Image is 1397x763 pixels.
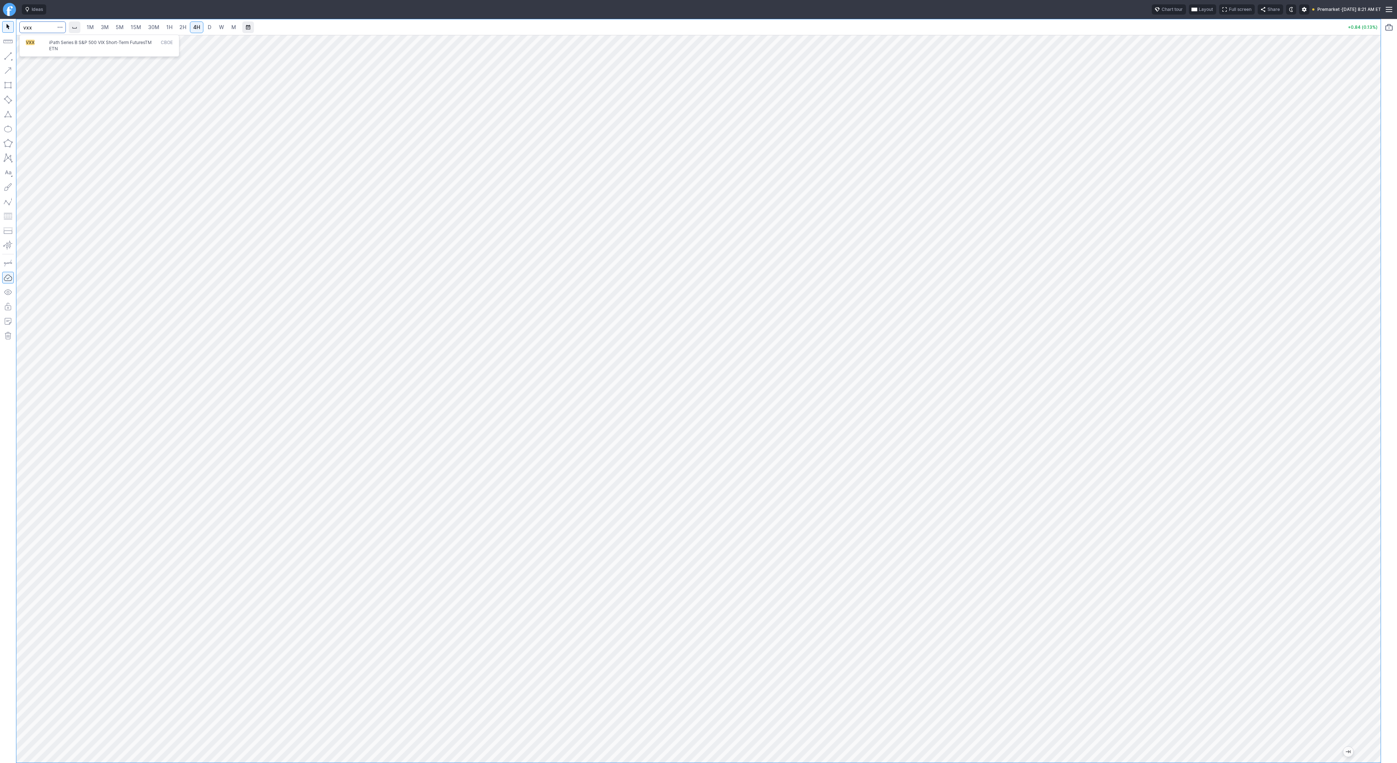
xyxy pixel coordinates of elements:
[2,152,14,164] button: XABCD
[1189,4,1216,15] button: Layout
[2,108,14,120] button: Triangle
[2,286,14,298] button: Hide drawings
[163,21,176,33] a: 1H
[193,24,200,30] span: 4H
[1348,25,1378,29] p: +0.84 (0.13%)
[2,239,14,251] button: Anchored VWAP
[2,50,14,62] button: Line
[131,24,141,30] span: 15M
[161,40,173,52] span: CBOE
[127,21,144,33] a: 15M
[32,6,43,13] span: Ideas
[2,330,14,342] button: Remove all autosaved drawings
[166,24,172,30] span: 1H
[148,24,159,30] span: 30M
[2,79,14,91] button: Rectangle
[1219,4,1255,15] button: Full screen
[87,24,94,30] span: 1M
[242,21,254,33] button: Range
[2,225,14,237] button: Position
[26,40,35,45] span: VXX
[2,167,14,178] button: Text
[228,21,239,33] a: M
[179,24,186,30] span: 2H
[2,272,14,283] button: Drawings Autosave: On
[83,21,97,33] a: 1M
[3,3,16,16] a: Finviz.com
[116,24,124,30] span: 5M
[1162,6,1183,13] span: Chart tour
[2,210,14,222] button: Fibonacci retracements
[1286,4,1296,15] button: Toggle dark mode
[1152,4,1186,15] button: Chart tour
[22,4,46,15] button: Ideas
[1267,6,1280,13] span: Share
[2,123,14,135] button: Ellipse
[190,21,203,33] a: 4H
[112,21,127,33] a: 5M
[1383,21,1395,33] button: Portfolio watchlist
[19,35,179,57] div: Search
[2,36,14,47] button: Measure
[1299,4,1309,15] button: Settings
[2,301,14,313] button: Lock drawings
[219,24,224,30] span: W
[1342,6,1381,13] span: [DATE] 8:21 AM ET
[101,24,109,30] span: 3M
[1343,747,1353,757] button: Jump to the most recent bar
[231,24,236,30] span: M
[97,21,112,33] a: 3M
[216,21,227,33] a: W
[204,21,215,33] a: D
[19,21,66,33] input: Search
[2,138,14,149] button: Polygon
[69,21,80,33] button: Interval
[1229,6,1251,13] span: Full screen
[55,21,65,33] button: Search
[1317,6,1342,13] span: Premarket ·
[2,21,14,33] button: Mouse
[2,257,14,269] button: Drawing mode: Single
[2,181,14,193] button: Brush
[1199,6,1213,13] span: Layout
[208,24,211,30] span: D
[176,21,190,33] a: 2H
[49,40,152,51] span: iPath Series B S&P 500 VIX Short-Term FuturesTM ETN
[2,94,14,106] button: Rotated rectangle
[2,196,14,207] button: Elliott waves
[2,315,14,327] button: Add note
[2,65,14,76] button: Arrow
[1258,4,1283,15] button: Share
[145,21,163,33] a: 30M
